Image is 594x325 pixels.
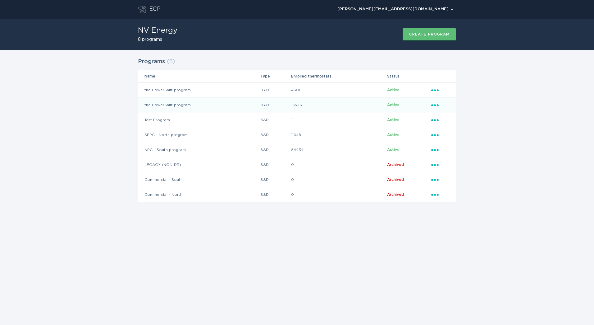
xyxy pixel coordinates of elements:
h2: 8 programs [138,37,177,42]
td: the PowerShift program [138,82,260,97]
div: Popover menu [431,146,450,153]
td: B&D [260,172,291,187]
tr: Table Headers [138,70,456,82]
tr: 5753eebfd0614e638d7531d13116ea0c [138,187,456,202]
td: Commercial - South [138,172,260,187]
td: B&D [260,187,291,202]
td: 0 [291,187,387,202]
tr: a03e689f29a4448196f87c51a80861dc [138,127,456,142]
td: B&D [260,157,291,172]
span: Active [387,88,400,92]
span: Active [387,148,400,152]
span: ( 8 ) [167,59,175,64]
td: 16526 [291,97,387,112]
h1: NV Energy [138,27,177,34]
div: Popover menu [431,176,450,183]
td: 0 [291,157,387,172]
span: Active [387,133,400,137]
td: BYOT [260,82,291,97]
tr: d4842dc55873476caf04843bf39dc303 [138,172,456,187]
div: Popover menu [431,87,450,93]
div: Popover menu [431,161,450,168]
td: the PowerShift program [138,97,260,112]
td: 1 [291,112,387,127]
td: 4300 [291,82,387,97]
td: B&D [260,112,291,127]
div: Popover menu [431,101,450,108]
span: Archived [387,193,404,196]
td: Commercial - North [138,187,260,202]
td: BYOT [260,97,291,112]
td: Test Program [138,112,260,127]
tr: 6ad4089a9ee14ed3b18f57c3ec8b7a15 [138,157,456,172]
th: Name [138,70,260,82]
td: 0 [291,172,387,187]
td: B&D [260,142,291,157]
div: Create program [409,32,450,36]
tr: 1d15b189bb4841f7a0043e8dad5f5fb7 [138,112,456,127]
tr: 3caaf8c9363d40c086ae71ab552dadaa [138,142,456,157]
div: [PERSON_NAME][EMAIL_ADDRESS][DOMAIN_NAME] [337,7,453,11]
button: Create program [403,28,456,40]
span: Active [387,103,400,107]
tr: 1fc7cf08bae64b7da2f142a386c1aedb [138,82,456,97]
td: 84434 [291,142,387,157]
td: B&D [260,127,291,142]
div: ECP [149,6,161,13]
div: Popover menu [431,191,450,198]
th: Type [260,70,291,82]
td: SPPC - North program [138,127,260,142]
span: Active [387,118,400,122]
td: LEGACY (NON-DR) [138,157,260,172]
th: Status [387,70,431,82]
div: Popover menu [335,5,456,14]
span: Archived [387,178,404,181]
tr: 3428cbea457e408cb7b12efa83831df3 [138,97,456,112]
h2: Programs [138,56,165,67]
td: 11648 [291,127,387,142]
span: Archived [387,163,404,167]
div: Popover menu [431,116,450,123]
div: Popover menu [431,131,450,138]
th: Enrolled thermostats [291,70,387,82]
button: Open user account details [335,5,456,14]
td: NPC - South program [138,142,260,157]
button: Go to dashboard [138,6,146,13]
